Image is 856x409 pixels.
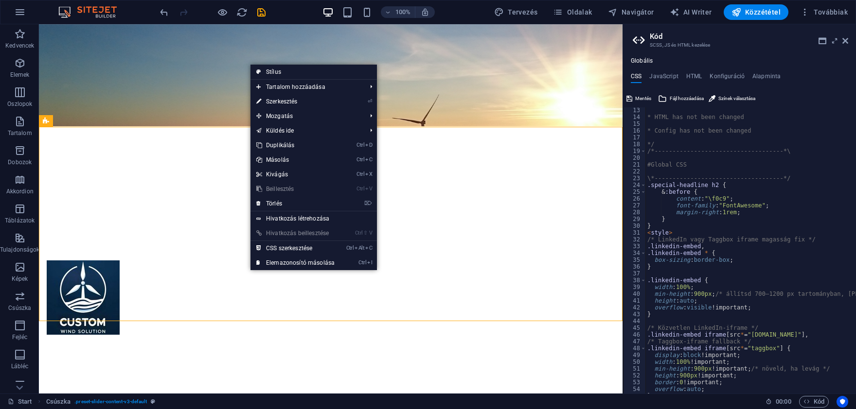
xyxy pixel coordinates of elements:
[12,275,28,283] p: Képek
[731,7,781,17] span: Közzététel
[800,7,848,17] span: Továbbiak
[490,4,542,20] button: Tervezés
[624,127,646,134] div: 16
[796,4,852,20] button: Továbbiak
[624,290,646,297] div: 40
[74,396,147,408] span: . preset-slider-content-v3-default
[624,175,646,182] div: 23
[250,256,340,270] a: CtrlIElemazonosító másolása
[624,284,646,290] div: 39
[490,4,542,20] div: Tervezés (Ctrl+Alt+Y)
[624,386,646,392] div: 54
[421,8,429,17] i: Átméretezés esetén automatikusan beállítja a nagyítási szintet a választott eszköznek megfelelően.
[358,259,366,266] i: Ctrl
[776,396,791,408] span: 00 00
[624,338,646,345] div: 47
[8,129,32,137] p: Tartalom
[56,6,129,18] img: Editor Logo
[707,93,757,104] button: Színek választása
[666,4,716,20] button: AI Writer
[799,396,829,408] button: Kód
[250,109,362,123] span: Mozgatás
[624,345,646,352] div: 48
[624,379,646,386] div: 53
[670,93,704,104] span: Fájl hozzáadása
[256,7,267,18] i: Mentés (Ctrl+S)
[365,171,372,177] i: X
[624,188,646,195] div: 25
[151,399,155,404] i: Ez az elem egy testreszabható előre beállítás
[624,134,646,141] div: 17
[624,107,646,114] div: 13
[494,7,538,17] span: Tervezés
[250,138,340,153] a: CtrlDDuplikálás
[236,6,248,18] button: reload
[624,250,646,256] div: 34
[624,270,646,277] div: 37
[250,182,340,196] a: CtrlVBeillesztés
[159,7,170,18] i: Visszavonás: HTML megváltoztatása (Ctrl+Z)
[250,226,340,240] a: Ctrl⇧VHivatkozás beillesztése
[783,398,784,405] span: :
[624,318,646,324] div: 44
[250,65,377,79] a: Stílus
[369,230,372,236] i: V
[624,263,646,270] div: 36
[631,73,642,84] h4: CSS
[250,167,340,182] a: CtrlXKivágás
[624,304,646,311] div: 42
[624,365,646,372] div: 51
[250,211,377,226] a: Hivatkozás létrehozása
[357,156,364,163] i: Ctrl
[5,42,34,50] p: Kedvencek
[635,93,651,104] span: Mentés
[216,6,228,18] button: Kattintson ide az előnézeti módból való kilépéshez és a szerkesztés folytatásához
[604,4,658,20] button: Navigátor
[624,358,646,365] div: 50
[250,153,340,167] a: CtrlCMásolás
[624,114,646,120] div: 14
[624,372,646,379] div: 52
[250,94,340,109] a: ⏎Szerkesztés
[624,148,646,154] div: 19
[624,311,646,318] div: 43
[624,229,646,236] div: 31
[624,120,646,127] div: 15
[624,331,646,338] div: 46
[624,297,646,304] div: 41
[250,80,362,94] span: Tartalom hozzáadása
[624,216,646,222] div: 29
[158,6,170,18] button: undo
[650,41,829,50] h3: SCSS, JS és HTML kezelése
[395,6,411,18] h6: 100%
[624,209,646,216] div: 28
[365,245,372,251] i: C
[631,57,653,65] h4: Globális
[255,6,267,18] button: save
[8,396,32,408] a: Kattintson a kijelölés megszüntetéséhez. Dupla kattintás az oldalak megnyitásához
[46,396,156,408] nav: breadcrumb
[7,100,32,108] p: Oszlopok
[250,123,362,138] a: Küldés ide
[8,158,32,166] p: Dobozok
[250,241,340,256] a: CtrlAltCCSS szerkesztése
[250,196,340,211] a: ⌦Törlés
[355,230,363,236] i: Ctrl
[365,156,372,163] i: C
[837,396,848,408] button: Usercentrics
[365,142,372,148] i: D
[624,277,646,284] div: 38
[624,222,646,229] div: 30
[5,217,35,224] p: Táblázatok
[624,154,646,161] div: 20
[6,187,34,195] p: Akkordion
[803,396,824,408] span: Kód
[10,71,30,79] p: Elemek
[368,98,372,104] i: ⏎
[649,73,678,84] h4: JavaScript
[624,256,646,263] div: 35
[624,352,646,358] div: 49
[624,202,646,209] div: 27
[650,32,848,41] h2: Kód
[8,304,31,312] p: Csúszka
